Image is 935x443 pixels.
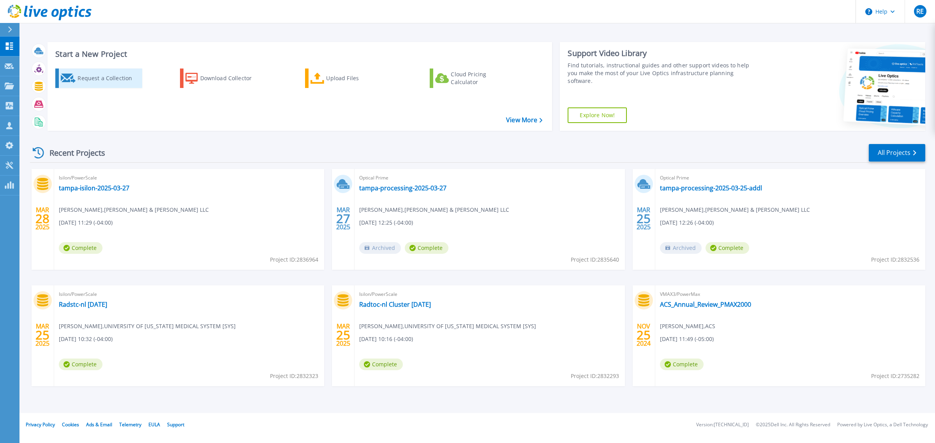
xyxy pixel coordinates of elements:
[571,255,619,264] span: Project ID: 2835640
[636,204,651,233] div: MAR 2025
[59,206,209,214] span: [PERSON_NAME] , [PERSON_NAME] & [PERSON_NAME] LLC
[430,69,517,88] a: Cloud Pricing Calculator
[359,301,431,308] a: Radtoc-nl Cluster [DATE]
[359,206,509,214] span: [PERSON_NAME] , [PERSON_NAME] & [PERSON_NAME] LLC
[660,184,762,192] a: tampa-processing-2025-03-25-addl
[270,372,318,380] span: Project ID: 2832323
[359,335,413,343] span: [DATE] 10:16 (-04:00)
[59,242,102,254] span: Complete
[660,322,715,330] span: [PERSON_NAME] , ACS
[696,422,749,427] li: Version: [TECHNICAL_ID]
[660,335,714,343] span: [DATE] 11:49 (-05:00)
[359,174,620,182] span: Optical Prime
[660,218,714,227] span: [DATE] 12:26 (-04:00)
[78,70,140,86] div: Request a Collection
[660,174,921,182] span: Optical Prime
[568,48,756,58] div: Support Video Library
[359,290,620,299] span: Isilon/PowerScale
[871,255,919,264] span: Project ID: 2832536
[359,242,401,254] span: Archived
[59,174,319,182] span: Isilon/PowerScale
[660,206,810,214] span: [PERSON_NAME] , [PERSON_NAME] & [PERSON_NAME] LLC
[637,332,651,338] span: 25
[571,372,619,380] span: Project ID: 2832293
[869,144,925,162] a: All Projects
[180,69,267,88] a: Download Collector
[660,359,704,370] span: Complete
[568,107,627,123] a: Explore Now!
[148,421,160,428] a: EULA
[30,143,116,162] div: Recent Projects
[59,322,236,330] span: [PERSON_NAME] , UNIVERSITY OF [US_STATE] MEDICAL SYSTEM [SYS]
[660,242,702,254] span: Archived
[660,301,751,308] a: ACS_Annual_Review_PMAX2000
[637,215,651,222] span: 25
[756,422,830,427] li: © 2025 Dell Inc. All Rights Reserved
[871,372,919,380] span: Project ID: 2735282
[660,290,921,299] span: VMAX3/PowerMax
[706,242,749,254] span: Complete
[359,322,536,330] span: [PERSON_NAME] , UNIVERSITY OF [US_STATE] MEDICAL SYSTEM [SYS]
[59,301,107,308] a: Radstc-nl [DATE]
[451,70,513,86] div: Cloud Pricing Calculator
[405,242,448,254] span: Complete
[359,218,413,227] span: [DATE] 12:25 (-04:00)
[336,204,351,233] div: MAR 2025
[59,218,113,227] span: [DATE] 11:29 (-04:00)
[506,116,542,124] a: View More
[62,421,79,428] a: Cookies
[336,332,350,338] span: 25
[359,184,446,192] a: tampa-processing-2025-03-27
[119,421,141,428] a: Telemetry
[55,50,542,58] h3: Start a New Project
[326,70,388,86] div: Upload Files
[270,255,318,264] span: Project ID: 2836964
[336,321,351,349] div: MAR 2025
[86,421,112,428] a: Ads & Email
[35,204,50,233] div: MAR 2025
[59,335,113,343] span: [DATE] 10:32 (-04:00)
[336,215,350,222] span: 27
[35,215,49,222] span: 28
[35,321,50,349] div: MAR 2025
[837,422,928,427] li: Powered by Live Optics, a Dell Technology
[359,359,403,370] span: Complete
[26,421,55,428] a: Privacy Policy
[568,62,756,85] div: Find tutorials, instructional guides and other support videos to help you make the most of your L...
[59,184,129,192] a: tampa-isilon-2025-03-27
[59,290,319,299] span: Isilon/PowerScale
[305,69,392,88] a: Upload Files
[636,321,651,349] div: NOV 2024
[35,332,49,338] span: 25
[200,70,263,86] div: Download Collector
[167,421,184,428] a: Support
[55,69,142,88] a: Request a Collection
[916,8,924,14] span: RE
[59,359,102,370] span: Complete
